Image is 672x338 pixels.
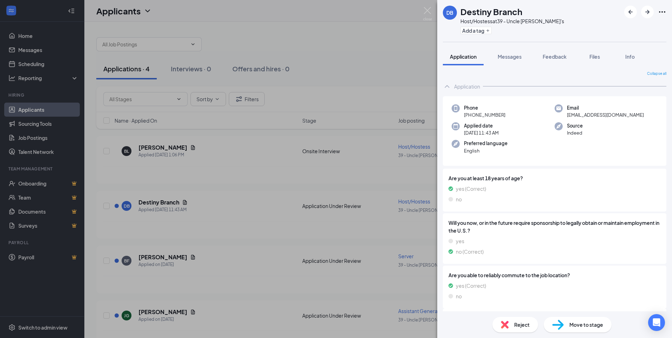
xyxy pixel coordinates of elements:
[464,122,499,129] span: Applied date
[543,53,567,60] span: Feedback
[498,53,522,60] span: Messages
[460,18,564,25] div: Host/Hostess at 39 - Uncle [PERSON_NAME]'s
[567,111,644,118] span: [EMAIL_ADDRESS][DOMAIN_NAME]
[569,321,603,329] span: Move to stage
[643,8,652,16] svg: ArrowRight
[464,147,508,154] span: English
[456,195,462,203] span: no
[486,28,490,33] svg: Plus
[454,83,480,90] div: Application
[464,104,505,111] span: Phone
[456,185,486,193] span: yes (Correct)
[626,8,635,16] svg: ArrowLeftNew
[589,53,600,60] span: Files
[658,8,666,16] svg: Ellipses
[448,271,661,279] span: Are you able to reliably commute to the job location?
[647,71,666,77] span: Collapse all
[567,129,583,136] span: Indeed
[567,122,583,129] span: Source
[456,248,484,255] span: no (Correct)
[464,111,505,118] span: [PHONE_NUMBER]
[456,292,462,300] span: no
[625,53,635,60] span: Info
[446,9,453,16] div: DB
[460,27,492,34] button: PlusAdd a tag
[514,321,530,329] span: Reject
[567,104,644,111] span: Email
[456,282,486,290] span: yes (Correct)
[450,53,477,60] span: Application
[464,129,499,136] span: [DATE] 11:43 AM
[464,140,508,147] span: Preferred language
[648,314,665,331] div: Open Intercom Messenger
[448,174,661,182] span: Are you at least 18 years of age?
[456,237,464,245] span: yes
[460,6,522,18] h1: Destiny Branch
[624,6,637,18] button: ArrowLeftNew
[448,219,661,234] span: Will you now, or in the future require sponsorship to legally obtain or maintain employment in th...
[443,82,451,91] svg: ChevronUp
[641,6,654,18] button: ArrowRight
